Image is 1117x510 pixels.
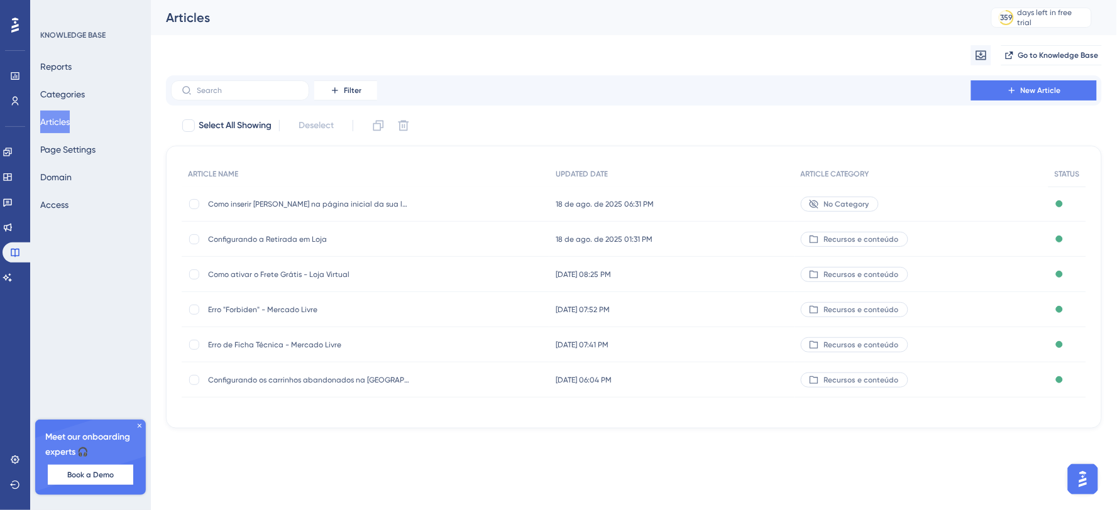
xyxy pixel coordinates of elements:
[40,30,106,40] div: KNOWLEDGE BASE
[40,193,69,216] button: Access
[48,465,133,485] button: Book a Demo
[1055,169,1080,179] span: STATUS
[40,83,85,106] button: Categories
[556,234,652,244] span: 18 de ago. de 2025 01:31 PM
[208,199,409,209] span: Como inserir [PERSON_NAME] na página inicial da sua loja
[199,118,272,133] span: Select All Showing
[208,234,409,244] span: Configurando a Retirada em Loja
[824,375,899,385] span: Recursos e conteúdo
[1001,45,1102,65] button: Go to Knowledge Base
[1018,8,1087,28] div: days left in free trial
[208,305,409,315] span: Erro "Forbiden" - Mercado Livre
[1018,50,1099,60] span: Go to Knowledge Base
[824,305,899,315] span: Recursos e conteúdo
[556,269,611,279] span: [DATE] 08:25 PM
[208,340,409,350] span: Erro de Ficha Técnica - Mercado Livre
[556,375,612,385] span: [DATE] 06:04 PM
[45,430,136,460] span: Meet our onboarding experts 🎧
[188,169,238,179] span: ARTICLE NAME
[344,85,361,95] span: Filter
[556,169,608,179] span: UPDATED DATE
[67,470,114,480] span: Book a Demo
[40,138,96,161] button: Page Settings
[824,199,869,209] span: No Category
[556,305,610,315] span: [DATE] 07:52 PM
[824,340,899,350] span: Recursos e conteúdo
[556,340,608,350] span: [DATE] 07:41 PM
[1064,460,1102,498] iframe: UserGuiding AI Assistant Launcher
[166,9,960,26] div: Articles
[40,166,72,188] button: Domain
[824,234,899,244] span: Recursos e conteúdo
[971,80,1097,100] button: New Article
[287,114,345,137] button: Deselect
[40,111,70,133] button: Articles
[1021,85,1061,95] span: New Article
[824,269,899,279] span: Recursos e conteúdo
[299,118,334,133] span: Deselect
[1000,13,1013,23] div: 359
[208,375,409,385] span: Configurando os carrinhos abandonados na [GEOGRAPHIC_DATA]
[314,80,377,100] button: Filter
[197,86,299,95] input: Search
[40,55,72,78] button: Reports
[556,199,654,209] span: 18 de ago. de 2025 06:31 PM
[801,169,869,179] span: ARTICLE CATEGORY
[208,269,409,279] span: Como ativar o Frete Grátis - Loja Virtual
